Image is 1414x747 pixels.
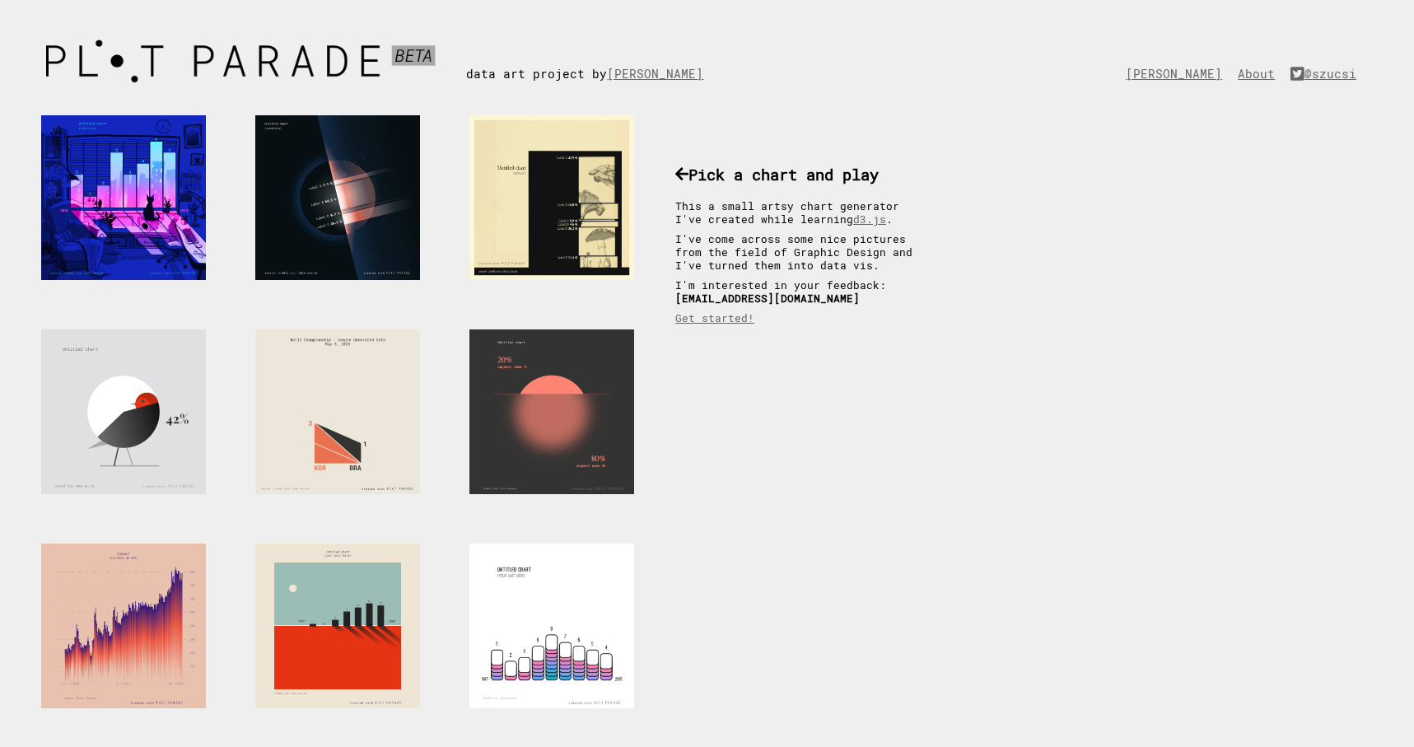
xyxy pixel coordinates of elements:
[675,232,931,272] p: I've come across some nice pictures from the field of Graphic Design and I've turned them into da...
[607,66,712,82] a: [PERSON_NAME]
[675,311,754,324] a: Get started!
[675,199,931,226] p: This a small artsy chart generator I've created while learning .
[466,33,728,82] div: data art project by
[1126,66,1230,82] a: [PERSON_NAME]
[675,164,931,184] h3: Pick a chart and play
[1238,66,1283,82] a: About
[853,212,886,226] a: d3.js
[675,292,860,305] b: [EMAIL_ADDRESS][DOMAIN_NAME]
[675,278,931,305] p: I'm interested in your feedback:
[1290,66,1365,82] a: @szucsi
